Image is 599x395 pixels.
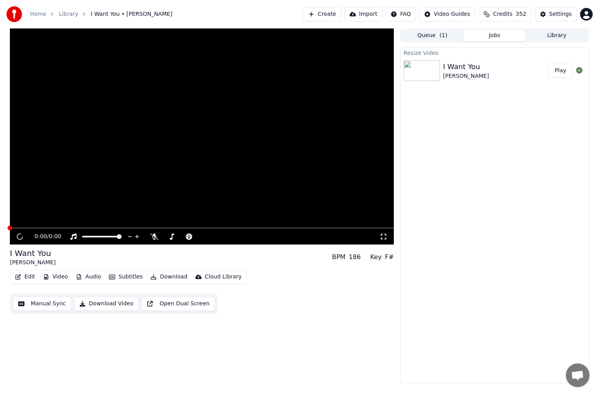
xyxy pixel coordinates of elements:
[386,7,416,21] button: FAQ
[74,297,139,311] button: Download Video
[303,7,341,21] button: Create
[10,248,56,259] div: I Want You
[59,10,78,18] a: Library
[549,10,572,18] div: Settings
[535,7,577,21] button: Settings
[205,273,241,281] div: Cloud Library
[566,363,590,387] a: Open chat
[401,30,464,41] button: Queue
[30,10,172,18] nav: breadcrumb
[73,271,104,282] button: Audio
[516,10,526,18] span: 352
[147,271,191,282] button: Download
[478,7,531,21] button: Credits352
[401,48,589,57] div: Resize Video
[106,271,146,282] button: Subtitles
[142,297,215,311] button: Open Dual Screen
[91,10,172,18] span: I Want You • [PERSON_NAME]
[349,252,361,262] div: 186
[385,252,394,262] div: F#
[464,30,526,41] button: Jobs
[526,30,588,41] button: Library
[30,10,46,18] a: Home
[548,64,573,78] button: Play
[35,233,54,241] div: /
[13,297,71,311] button: Manual Sync
[443,61,489,72] div: I Want You
[35,233,47,241] span: 0:00
[440,32,447,39] span: ( 1 )
[370,252,382,262] div: Key
[40,271,71,282] button: Video
[419,7,475,21] button: Video Guides
[10,259,56,267] div: [PERSON_NAME]
[332,252,345,262] div: BPM
[493,10,512,18] span: Credits
[12,271,38,282] button: Edit
[49,233,61,241] span: 0:00
[443,72,489,80] div: [PERSON_NAME]
[6,6,22,22] img: youka
[344,7,382,21] button: Import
